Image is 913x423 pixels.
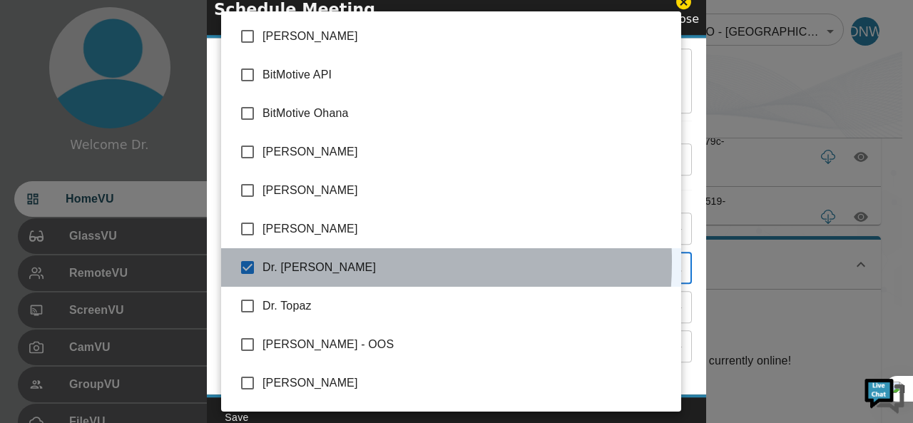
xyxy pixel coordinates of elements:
[262,105,670,122] span: BitMotive Ohana
[74,75,240,93] div: Chat with us now
[7,276,272,326] textarea: Type your message and hit 'Enter'
[262,66,670,83] span: BitMotive API
[262,259,670,276] span: Dr. [PERSON_NAME]
[262,143,670,160] span: [PERSON_NAME]
[24,66,60,102] img: d_736959983_company_1615157101543_736959983
[262,220,670,238] span: [PERSON_NAME]
[234,7,268,41] div: Minimize live chat window
[262,28,670,45] span: [PERSON_NAME]
[262,336,670,353] span: [PERSON_NAME] - OOS
[863,373,906,416] img: Chat Widget
[262,374,670,392] span: [PERSON_NAME]
[262,297,670,315] span: Dr. Topaz
[262,182,670,199] span: [PERSON_NAME]
[83,123,197,267] span: We're online!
